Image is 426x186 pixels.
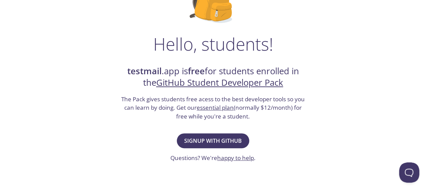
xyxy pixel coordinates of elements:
span: Signup with GitHub [184,136,242,145]
button: Signup with GitHub [177,133,249,148]
h1: Hello, students! [153,34,273,54]
strong: testmail [127,65,162,77]
a: happy to help [217,154,254,162]
a: GitHub Student Developer Pack [156,77,283,88]
h3: Questions? We're . [170,154,256,162]
h3: The Pack gives students free acess to the best developer tools so you can learn by doing. Get our... [121,95,306,121]
h2: .app is for students enrolled in the [121,65,306,89]
a: essential plan [197,104,234,111]
iframe: Help Scout Beacon - Open [399,162,419,183]
strong: free [188,65,205,77]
